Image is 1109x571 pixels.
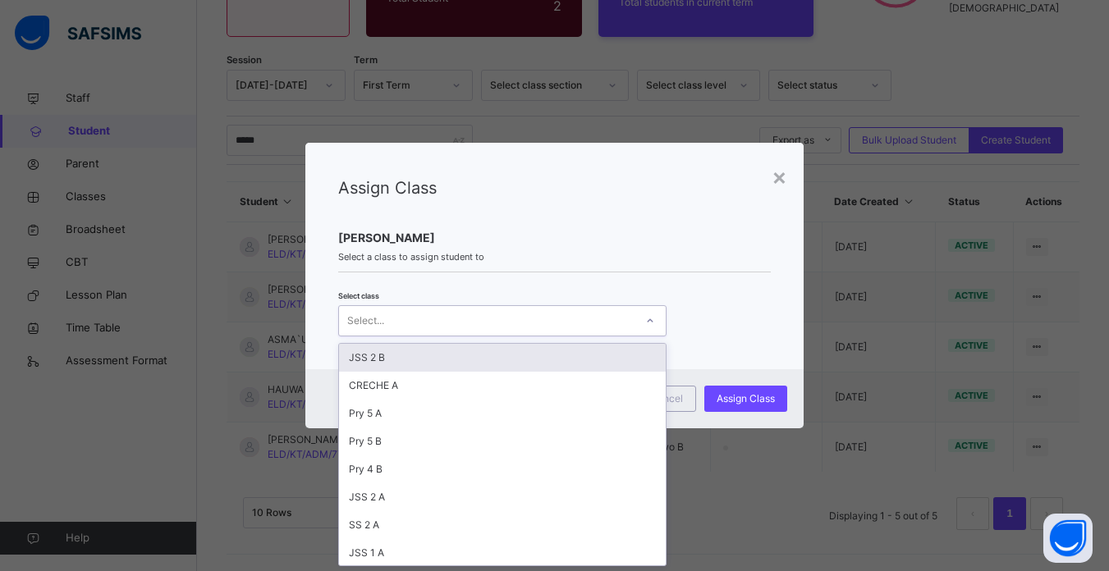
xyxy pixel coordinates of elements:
[650,391,683,406] span: Cancel
[772,159,787,194] div: ×
[339,344,666,372] div: JSS 2 B
[339,539,666,567] div: JSS 1 A
[338,229,772,246] span: [PERSON_NAME]
[339,511,666,539] div: SS 2 A
[717,391,775,406] span: Assign Class
[338,291,379,300] span: Select class
[339,400,666,427] div: Pry 5 A
[339,483,666,511] div: JSS 2 A
[347,305,384,336] div: Select...
[338,178,437,198] span: Assign Class
[339,427,666,455] div: Pry 5 B
[339,372,666,400] div: CRECHE A
[1043,514,1093,563] button: Open asap
[339,455,666,483] div: Pry 4 B
[338,250,772,264] span: Select a class to assign student to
